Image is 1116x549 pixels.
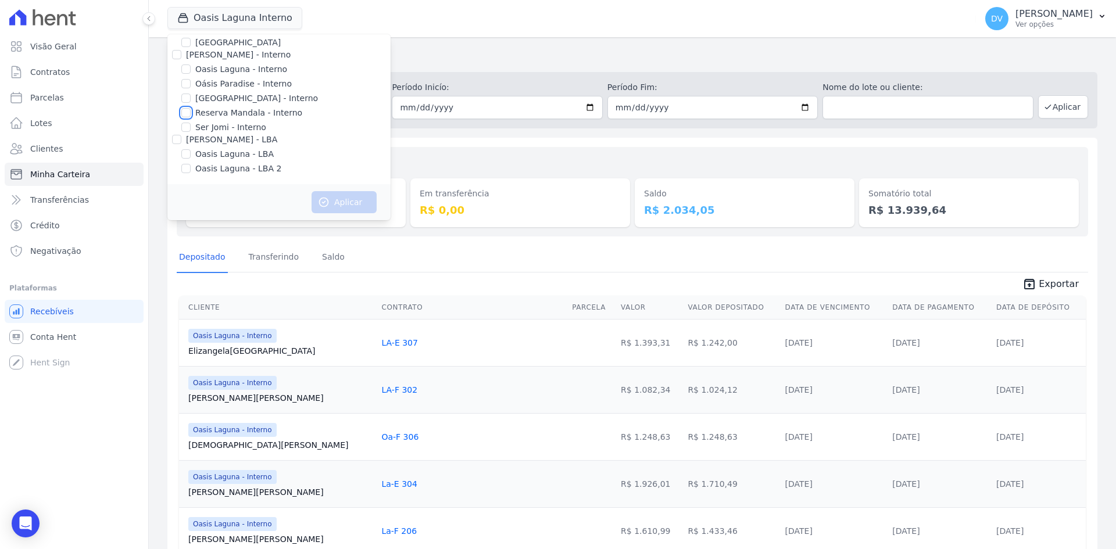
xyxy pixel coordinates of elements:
[377,296,567,320] th: Contrato
[188,517,277,531] span: Oasis Laguna - Interno
[785,479,813,489] a: [DATE]
[188,470,277,484] span: Oasis Laguna - Interno
[195,63,287,76] label: Oasis Laguna - Interno
[892,479,920,489] a: [DATE]
[888,296,992,320] th: Data de Pagamento
[188,345,372,357] a: Elizangela[GEOGRAPHIC_DATA]
[892,432,920,442] a: [DATE]
[996,479,1024,489] a: [DATE]
[5,239,144,263] a: Negativação
[195,92,318,105] label: [GEOGRAPHIC_DATA] - Interno
[167,7,302,29] button: Oasis Laguna Interno
[195,78,292,90] label: Oásis Paradise - Interno
[1038,95,1088,119] button: Aplicar
[30,306,74,317] span: Recebíveis
[992,296,1086,320] th: Data de Depósito
[5,86,144,109] a: Parcelas
[381,479,417,489] a: La-E 304
[892,526,920,536] a: [DATE]
[30,66,70,78] span: Contratos
[683,319,780,366] td: R$ 1.242,00
[683,413,780,460] td: R$ 1.248,63
[246,243,302,273] a: Transferindo
[1013,277,1088,293] a: unarchive Exportar
[644,202,845,218] dd: R$ 2.034,05
[822,81,1033,94] label: Nome do lote ou cliente:
[188,439,372,451] a: [DEMOGRAPHIC_DATA][PERSON_NAME]
[195,121,266,134] label: Ser Jomi - Interno
[381,432,419,442] a: Oa-F 306
[683,366,780,413] td: R$ 1.024,12
[1022,277,1036,291] i: unarchive
[683,460,780,507] td: R$ 1.710,49
[5,163,144,186] a: Minha Carteira
[616,296,683,320] th: Valor
[312,191,377,213] button: Aplicar
[996,385,1024,394] a: [DATE]
[381,385,417,394] a: LA-F 302
[5,35,144,58] a: Visão Geral
[644,188,845,200] dt: Saldo
[785,385,813,394] a: [DATE]
[30,194,89,206] span: Transferências
[30,117,52,129] span: Lotes
[683,296,780,320] th: Valor Depositado
[616,366,683,413] td: R$ 1.082,34
[188,376,277,390] span: Oasis Laguna - Interno
[420,202,621,218] dd: R$ 0,00
[5,214,144,237] a: Crédito
[188,533,372,545] a: [PERSON_NAME][PERSON_NAME]
[30,220,60,231] span: Crédito
[320,243,347,273] a: Saldo
[785,338,813,347] a: [DATE]
[785,526,813,536] a: [DATE]
[5,188,144,211] a: Transferências
[781,296,888,320] th: Data de Vencimento
[892,385,920,394] a: [DATE]
[392,81,602,94] label: Período Inicío:
[30,143,63,155] span: Clientes
[5,325,144,349] a: Conta Hent
[186,50,291,59] label: [PERSON_NAME] - Interno
[30,41,77,52] span: Visão Geral
[186,135,277,144] label: [PERSON_NAME] - LBA
[5,60,144,84] a: Contratos
[188,392,372,404] a: [PERSON_NAME][PERSON_NAME]
[188,329,277,343] span: Oasis Laguna - Interno
[381,338,417,347] a: LA-E 307
[868,202,1069,218] dd: R$ 13.939,64
[30,331,76,343] span: Conta Hent
[991,15,1003,23] span: DV
[195,37,281,49] label: [GEOGRAPHIC_DATA]
[9,281,139,295] div: Plataformas
[5,137,144,160] a: Clientes
[5,112,144,135] a: Lotes
[976,2,1116,35] button: DV [PERSON_NAME] Ver opções
[1039,277,1079,291] span: Exportar
[892,338,920,347] a: [DATE]
[996,338,1024,347] a: [DATE]
[195,163,281,175] label: Oasis Laguna - LBA 2
[30,168,90,180] span: Minha Carteira
[868,188,1069,200] dt: Somatório total
[420,188,621,200] dt: Em transferência
[381,526,417,536] a: La-F 206
[996,526,1024,536] a: [DATE]
[188,423,277,437] span: Oasis Laguna - Interno
[188,486,372,498] a: [PERSON_NAME][PERSON_NAME]
[996,432,1024,442] a: [DATE]
[616,413,683,460] td: R$ 1.248,63
[30,92,64,103] span: Parcelas
[12,509,40,537] div: Open Intercom Messenger
[785,432,813,442] a: [DATE]
[179,296,377,320] th: Cliente
[1015,20,1093,29] p: Ver opções
[195,107,302,119] label: Reserva Mandala - Interno
[616,460,683,507] td: R$ 1.926,01
[30,245,81,257] span: Negativação
[616,319,683,366] td: R$ 1.393,31
[195,148,274,160] label: Oasis Laguna - LBA
[5,300,144,323] a: Recebíveis
[607,81,818,94] label: Período Fim:
[167,46,1097,67] h2: Minha Carteira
